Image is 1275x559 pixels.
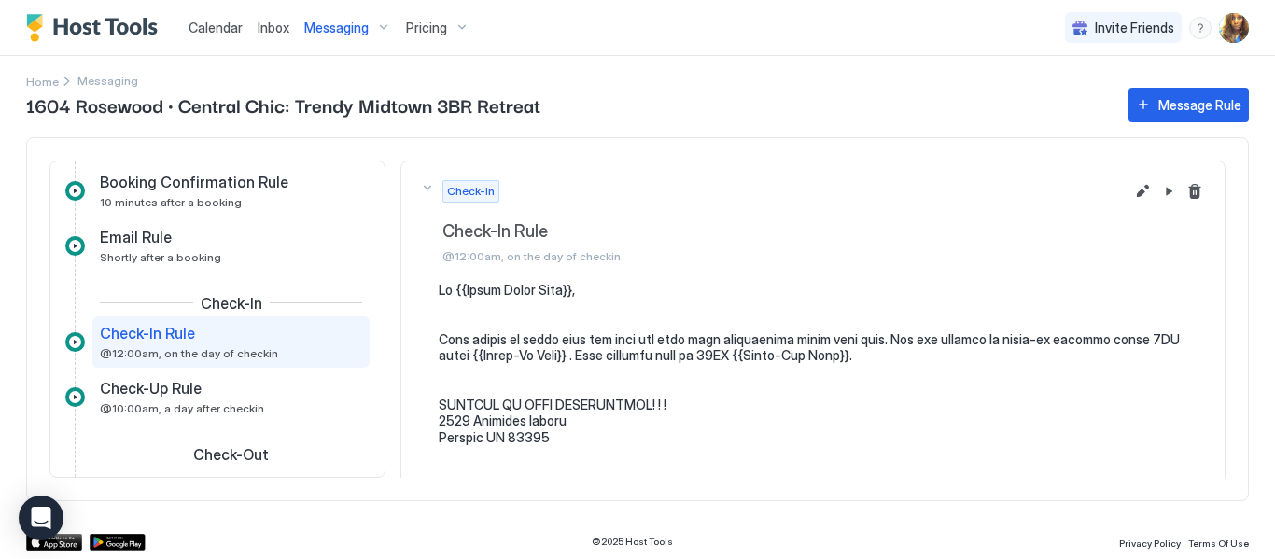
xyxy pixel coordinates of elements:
span: Privacy Policy [1119,538,1181,549]
div: Breadcrumb [26,71,59,91]
a: Terms Of Use [1188,532,1249,552]
div: menu [1189,17,1212,39]
span: Email Rule [100,228,172,246]
div: Message Rule [1158,95,1241,115]
span: Check-In [447,183,495,200]
span: @12:00am, on the day of checkin [442,249,1124,263]
span: Check-Up Rule [100,379,202,398]
button: Check-InCheck-In Rule@12:00am, on the day of checkinEdit message rulePause Message RuleDelete mes... [401,161,1225,283]
span: © 2025 Host Tools [592,536,673,548]
span: Terms Of Use [1188,538,1249,549]
span: Check-Out [193,445,269,464]
span: Check-In Rule [100,324,195,342]
a: Privacy Policy [1119,532,1181,552]
a: Google Play Store [90,534,146,551]
button: Delete message rule [1184,180,1206,203]
span: Pricing [406,20,447,36]
a: Host Tools Logo [26,14,166,42]
span: @12:00am, on the day of checkin [100,346,278,360]
span: Calendar [189,20,243,35]
span: @10:00am, a day after checkin [100,401,264,415]
span: Breadcrumb [77,74,138,88]
span: Booking Confirmation Rule [100,173,288,191]
span: Check-In [201,294,262,313]
button: Edit message rule [1131,180,1154,203]
button: Pause Message Rule [1157,180,1180,203]
a: App Store [26,534,82,551]
div: User profile [1219,13,1249,43]
button: Message Rule [1128,88,1249,122]
span: Home [26,75,59,89]
span: Shortly after a booking [100,250,221,264]
a: Inbox [258,18,289,37]
span: 10 minutes after a booking [100,195,242,209]
span: Check-In Rule [442,221,1124,243]
span: Invite Friends [1095,20,1174,36]
span: Messaging [304,20,369,36]
a: Calendar [189,18,243,37]
span: Inbox [258,20,289,35]
a: Home [26,71,59,91]
span: 1604 Rosewood · Central Chic: Trendy Midtown 3BR Retreat [26,91,1110,119]
div: Open Intercom Messenger [19,496,63,540]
